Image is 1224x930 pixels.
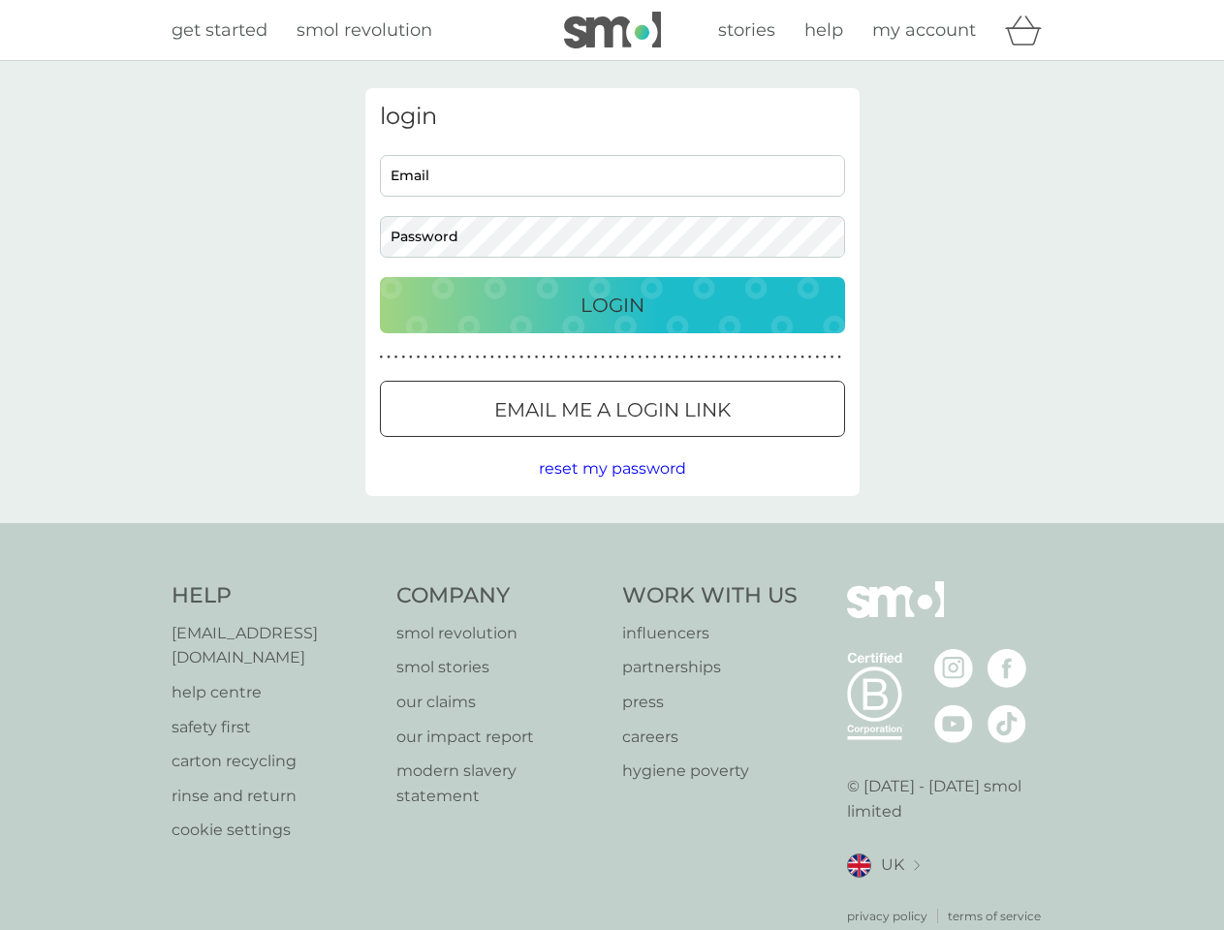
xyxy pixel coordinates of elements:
[786,353,790,362] p: ●
[594,353,598,362] p: ●
[988,704,1026,743] img: visit the smol Tiktok page
[297,19,432,41] span: smol revolution
[831,353,834,362] p: ●
[396,655,603,680] a: smol stories
[564,353,568,362] p: ●
[549,353,553,362] p: ●
[396,581,603,611] h4: Company
[735,353,738,362] p: ●
[631,353,635,362] p: ●
[622,621,798,646] a: influencers
[697,353,701,362] p: ●
[505,353,509,362] p: ●
[872,16,976,45] a: my account
[719,353,723,362] p: ●
[460,353,464,362] p: ●
[804,19,843,41] span: help
[172,715,378,740] a: safety first
[396,759,603,808] a: modern slavery statement
[756,353,760,362] p: ●
[409,353,413,362] p: ●
[705,353,708,362] p: ●
[794,353,798,362] p: ●
[1005,11,1053,49] div: basket
[668,353,672,362] p: ●
[172,581,378,611] h4: Help
[468,353,472,362] p: ●
[804,16,843,45] a: help
[660,353,664,362] p: ●
[653,353,657,362] p: ●
[622,655,798,680] a: partnerships
[622,581,798,611] h4: Work With Us
[454,353,457,362] p: ●
[572,353,576,362] p: ●
[581,290,644,321] p: Login
[476,353,480,362] p: ●
[439,353,443,362] p: ●
[808,353,812,362] p: ●
[172,784,378,809] a: rinse and return
[380,381,845,437] button: Email me a login link
[483,353,486,362] p: ●
[297,16,432,45] a: smol revolution
[948,907,1041,925] a: terms of service
[539,456,686,481] button: reset my password
[988,649,1026,688] img: visit the smol Facebook page
[718,16,775,45] a: stories
[914,860,920,871] img: select a new location
[616,353,620,362] p: ●
[837,353,841,362] p: ●
[579,353,582,362] p: ●
[519,353,523,362] p: ●
[718,19,775,41] span: stories
[645,353,649,362] p: ●
[815,353,819,362] p: ●
[609,353,612,362] p: ●
[800,353,804,362] p: ●
[847,581,944,647] img: smol
[741,353,745,362] p: ●
[396,725,603,750] a: our impact report
[881,852,904,878] span: UK
[847,774,1053,823] p: © [DATE] - [DATE] smol limited
[675,353,679,362] p: ●
[586,353,590,362] p: ●
[396,621,603,646] a: smol revolution
[527,353,531,362] p: ●
[564,12,661,48] img: smol
[387,353,391,362] p: ●
[172,621,378,670] a: [EMAIL_ADDRESS][DOMAIN_NAME]
[172,680,378,705] a: help centre
[542,353,546,362] p: ●
[539,459,686,478] span: reset my password
[172,749,378,774] a: carton recycling
[847,907,927,925] a: privacy policy
[778,353,782,362] p: ●
[771,353,775,362] p: ●
[622,725,798,750] a: careers
[638,353,642,362] p: ●
[601,353,605,362] p: ●
[934,704,973,743] img: visit the smol Youtube page
[494,394,731,425] p: Email me a login link
[172,16,267,45] a: get started
[396,690,603,715] a: our claims
[172,818,378,843] a: cookie settings
[622,690,798,715] p: press
[622,759,798,784] a: hygiene poverty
